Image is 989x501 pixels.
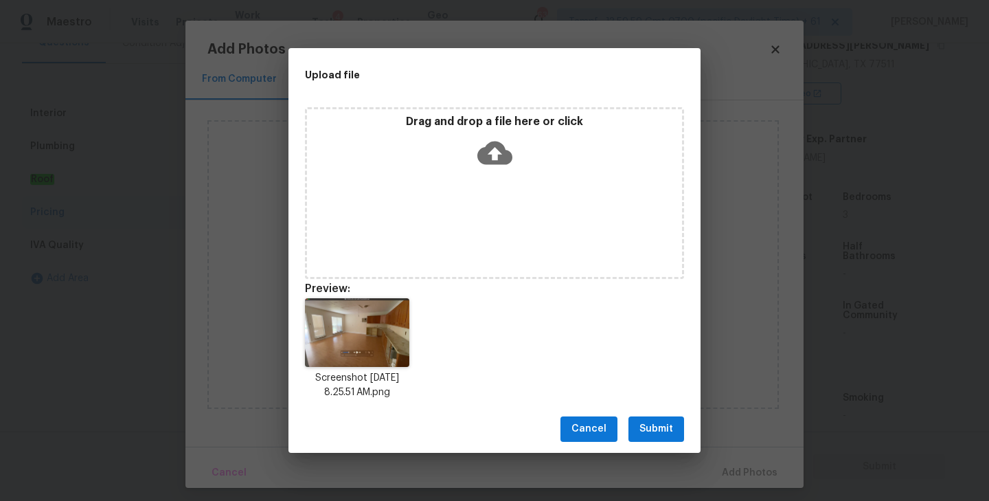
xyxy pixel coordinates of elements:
[571,421,606,438] span: Cancel
[639,421,673,438] span: Submit
[305,298,409,367] img: gNE5OAMxekivgAAAABJRU5ErkJggg==
[305,67,622,82] h2: Upload file
[305,371,409,400] p: Screenshot [DATE] 8.25.51 AM.png
[628,416,684,442] button: Submit
[307,115,682,129] p: Drag and drop a file here or click
[560,416,617,442] button: Cancel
